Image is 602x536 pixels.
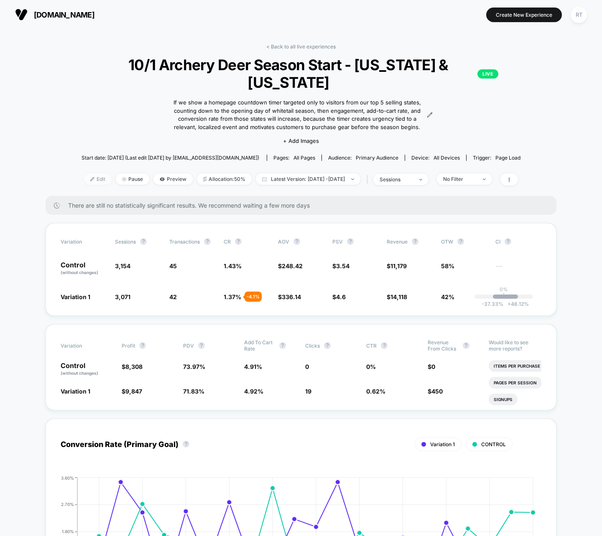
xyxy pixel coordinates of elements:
[495,264,541,276] span: ---
[503,292,505,299] p: |
[125,363,143,370] span: 8,308
[224,239,231,245] span: CR
[61,293,90,300] span: Variation 1
[104,56,499,91] span: 10/1 Archery Deer Season Start - [US_STATE] & [US_STATE]
[235,238,242,245] button: ?
[381,342,388,349] button: ?
[61,339,107,352] span: Variation
[61,362,113,376] p: Control
[347,238,354,245] button: ?
[116,173,149,185] span: Pause
[328,155,398,161] div: Audience:
[495,155,520,161] span: Page Load
[82,155,259,161] span: Start date: [DATE] (Last edit [DATE] by [EMAIL_ADDRESS][DOMAIN_NAME])
[125,388,142,395] span: 9,847
[443,176,477,182] div: No Filter
[115,239,136,245] span: Sessions
[293,155,315,161] span: all pages
[336,293,346,300] span: 4.6
[500,286,508,292] p: 0%
[183,388,204,395] span: 71.83 %
[428,339,459,352] span: Revenue From Clicks
[197,173,252,185] span: Allocation: 50%
[153,173,193,185] span: Preview
[61,371,98,376] span: (without changes)
[262,177,267,181] img: calendar
[489,360,545,372] li: Items Per Purchase
[61,475,74,480] tspan: 3.60%
[419,179,422,180] img: end
[169,99,425,131] span: If we show a homepage countdown timer targeted only to visitors from our top 5 selling states, co...
[366,343,377,349] span: CTR
[115,262,130,269] span: 3,154
[282,293,301,300] span: 336.14
[245,292,262,302] div: - 4.1 %
[366,388,385,395] span: 0.62 %
[508,301,511,307] span: +
[390,262,407,269] span: 11,179
[505,238,511,245] button: ?
[278,262,303,269] span: $
[204,238,211,245] button: ?
[305,343,320,349] span: Clicks
[122,177,126,181] img: end
[568,6,589,23] button: RT
[387,239,408,245] span: Revenue
[203,177,207,181] img: rebalance
[489,377,542,389] li: Pages Per Session
[495,238,541,245] span: CI
[457,238,464,245] button: ?
[481,441,506,447] span: CONTROL
[305,363,309,370] span: 0
[61,238,107,245] span: Variation
[273,155,315,161] div: Pages:
[463,342,469,349] button: ?
[390,293,407,300] span: 14,118
[412,238,418,245] button: ?
[477,69,498,79] p: LIVE
[266,43,336,50] a: < Back to all live experiences
[68,202,540,209] span: There are still no statistically significant results. We recommend waiting a few more days
[169,293,177,300] span: 42
[61,262,107,276] p: Control
[122,388,142,395] span: $
[486,8,562,22] button: Create New Experience
[183,441,189,447] button: ?
[62,529,74,534] tspan: 1.80%
[61,270,98,275] span: (without changes)
[140,238,147,245] button: ?
[224,293,241,300] span: 1.37 %
[428,388,443,395] span: $
[434,155,460,161] span: all devices
[332,293,346,300] span: $
[122,343,135,349] span: Profit
[244,339,275,352] span: Add To Cart Rate
[278,239,289,245] span: AOV
[503,301,529,307] span: 46.12 %
[293,238,300,245] button: ?
[431,363,435,370] span: 0
[324,342,331,349] button: ?
[115,293,130,300] span: 3,071
[84,173,112,185] span: Edit
[387,262,407,269] span: $
[405,155,466,161] span: Device:
[387,293,407,300] span: $
[244,363,262,370] span: 4.91 %
[139,342,146,349] button: ?
[198,342,205,349] button: ?
[336,262,349,269] span: 3.54
[183,363,205,370] span: 73.97 %
[366,363,376,370] span: 0 %
[279,342,286,349] button: ?
[441,293,454,300] span: 42%
[482,301,503,307] span: -37.33 %
[380,176,413,183] div: sessions
[278,293,301,300] span: $
[430,441,455,447] span: Variation 1
[169,262,177,269] span: 45
[428,363,435,370] span: $
[441,262,454,269] span: 58%
[61,502,74,507] tspan: 2.70%
[305,388,311,395] span: 19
